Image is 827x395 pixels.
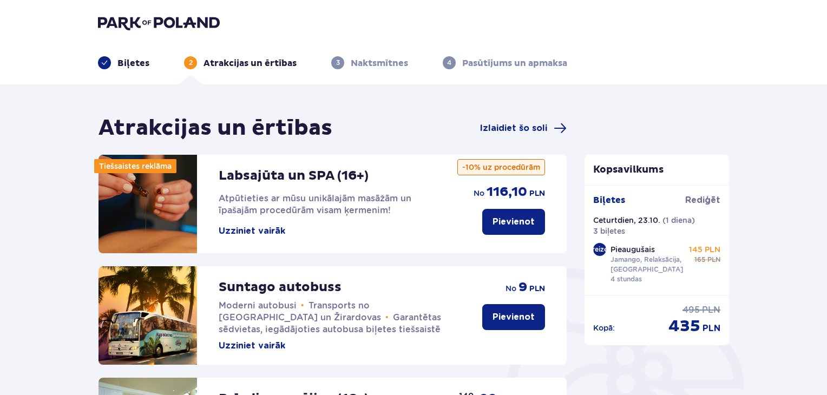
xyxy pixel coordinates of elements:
[593,195,625,206] font: Biļetes
[336,58,340,67] font: 3
[99,155,197,253] img: atrakcija
[611,245,655,254] font: Pieaugušais
[593,163,664,176] font: Kopsavilkums
[482,304,545,330] button: Pievienot
[593,227,625,235] font: 3 biļetes
[480,124,547,133] font: Izlaidiet šo soli
[694,255,705,264] font: 165
[480,122,567,135] a: Izlaidiet šo soli
[462,58,567,69] font: Pasūtījums un apmaksa
[493,313,535,321] font: Pievienot
[689,245,720,254] font: 145 PLN
[482,209,545,235] button: Pievienot
[702,305,720,315] font: PLN
[692,216,695,225] font: )
[493,218,535,226] font: Pievienot
[204,58,297,69] font: Atrakcijas un ērtības
[443,56,567,69] div: 4Pasūtījums un apmaksa
[529,285,545,293] font: PLN
[462,163,540,172] font: -10% uz procedūrām
[98,15,220,30] img: Polijas parka logotips
[588,245,592,253] font: 3
[487,184,527,200] font: 116,10
[351,58,408,69] font: Naktsmītnes
[301,300,304,311] font: •
[219,225,285,237] button: Uzziniet vairāk
[529,190,545,198] font: PLN
[593,216,660,225] font: Ceturtdien, 23.10.
[447,58,451,67] font: 4
[98,56,149,69] div: Biļetes
[666,216,692,225] font: 1 diena
[474,189,484,198] font: no
[518,279,527,295] font: 9
[99,266,197,365] img: atrakcija
[613,324,615,332] font: :
[219,227,285,235] font: Uzziniet vairāk
[189,58,193,67] font: 2
[219,193,411,215] font: Atpūtieties ar mūsu unikālajām masāžām un īpašajām procedūrām visam ķermenim!
[703,324,720,333] font: PLN
[219,279,342,295] font: Suntago autobuss
[707,255,720,264] font: PLN
[219,168,369,184] font: Labsajūta un SPA (16+)
[668,316,700,336] font: 435
[99,115,332,142] font: Atrakcijas un ērtības
[117,58,149,69] font: Biļetes
[219,341,285,350] font: Uzziniet vairāk
[662,216,666,225] font: (
[331,56,408,69] div: 3Naktsmītnes
[506,284,516,293] font: no
[592,245,611,253] font: reizes
[611,255,683,273] font: Jamango, Relaksācija, [GEOGRAPHIC_DATA]
[682,305,700,315] font: 495
[184,56,297,69] div: 2Atrakcijas un ērtības
[611,275,642,283] font: 4 stundas
[593,324,613,332] font: Kopā
[219,300,297,311] font: Moderni autobusi
[219,340,285,352] button: Uzziniet vairāk
[685,196,720,205] font: Rediģēt
[385,312,389,323] font: •
[99,162,172,170] font: Tiešsaistes reklāma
